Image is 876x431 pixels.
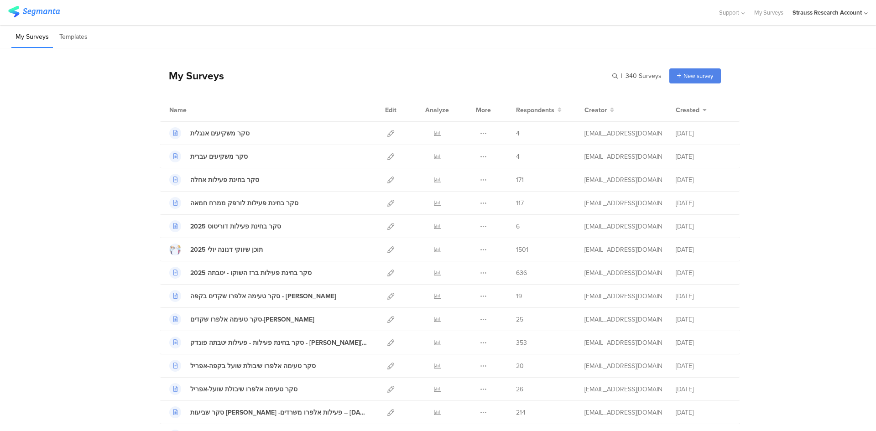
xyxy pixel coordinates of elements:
a: 2025 סקר בחינת פעילות ברז השוקו - יטבתה [169,267,312,279]
span: 353 [516,338,527,348]
div: assaf.cheprut@strauss-group.com [584,222,662,231]
a: סקר בחינת פעילות לורפק ממרח חמאה [169,197,298,209]
div: assaf.cheprut@strauss-group.com [584,338,662,348]
button: Creator [584,105,614,115]
span: 19 [516,291,522,301]
a: סקר טעימה אלפרו שיבולת שועל-אפריל [169,383,297,395]
div: [DATE] [676,315,730,324]
a: 2025 סקר בחינת פעילות דוריטוס [169,220,281,232]
div: סקר שביעות רצון -פעילות אלפרו משרדים – מרץ 25 [190,408,367,417]
div: assaf.cheprut@strauss-group.com [584,361,662,371]
div: סקר טעימה אלפרו שקדים-מאי [190,315,314,324]
a: סקר משקיעים עברית [169,151,248,162]
div: Analyze [423,99,451,121]
div: My Surveys [160,68,224,83]
span: Creator [584,105,607,115]
div: assaf.cheprut@strauss-group.com [584,408,662,417]
div: [DATE] [676,291,730,301]
div: סקר משקיעים אנגלית [190,129,250,138]
span: 25 [516,315,523,324]
a: תוכן שיווקי דנונה יולי 2025 [169,244,263,255]
span: 340 Surveys [626,71,662,81]
a: סקר שביעות [PERSON_NAME] -פעילות אלפרו משרדים – [DATE] [169,406,367,418]
div: סקר משקיעים עברית [190,152,248,161]
div: assaf.cheprut@strauss-group.com [584,198,662,208]
a: סקר טעימה אלפרו שקדים-[PERSON_NAME] [169,313,314,325]
div: Edit [381,99,401,121]
span: 4 [516,129,520,138]
div: assaf.cheprut@strauss-group.com [584,152,662,161]
span: 117 [516,198,524,208]
span: 636 [516,268,527,278]
span: Created [676,105,699,115]
div: [DATE] [676,384,730,394]
div: [DATE] [676,129,730,138]
a: סקר בחינת פעילות אחלה [169,174,259,186]
button: Created [676,105,707,115]
div: [DATE] [676,175,730,185]
div: assaf.cheprut@strauss-group.com [584,175,662,185]
span: 6 [516,222,520,231]
div: סקר טעימה אלפרו שיבולת שועל-אפריל [190,384,297,394]
div: assaf.cheprut@strauss-group.com [584,291,662,301]
li: My Surveys [11,26,53,48]
span: Support [719,8,739,17]
a: סקר בחינת פעילות - פעילות יטבתה פונדק - [PERSON_NAME][DATE] [169,337,367,348]
img: segmanta logo [8,6,60,17]
div: Strauss Research Account [793,8,862,17]
a: סקר טעימה אלפרו שיבולת שועל בקפה-אפריל [169,360,316,372]
div: תוכן שיווקי דנונה יולי 2025 [190,245,263,254]
div: 2025 סקר בחינת פעילות דוריטוס [190,222,281,231]
span: | [620,71,624,81]
span: New survey [683,72,713,80]
div: lia.yaacov@strauss-group.com [584,245,662,254]
span: 214 [516,408,526,417]
div: [DATE] [676,338,730,348]
span: 171 [516,175,524,185]
div: סקר טעימה אלפרו שיבולת שועל בקפה-אפריל [190,361,316,371]
div: [DATE] [676,361,730,371]
div: [DATE] [676,198,730,208]
span: 26 [516,384,523,394]
div: סקר בחינת פעילות לורפק ממרח חמאה [190,198,298,208]
div: [DATE] [676,408,730,417]
div: assaf.cheprut@strauss-group.com [584,315,662,324]
span: 1501 [516,245,528,254]
a: סקר טעימה אלפרו שקדים בקפה - [PERSON_NAME] [169,290,336,302]
li: Templates [55,26,92,48]
div: lia.yaacov@strauss-group.com [584,268,662,278]
div: assaf.cheprut@strauss-group.com [584,129,662,138]
span: Respondents [516,105,554,115]
span: 20 [516,361,524,371]
div: 2025 סקר בחינת פעילות ברז השוקו - יטבתה [190,268,312,278]
a: סקר משקיעים אנגלית [169,127,250,139]
div: [DATE] [676,222,730,231]
div: סקר בחינת פעילות אחלה [190,175,259,185]
div: [DATE] [676,268,730,278]
div: More [474,99,493,121]
button: Respondents [516,105,562,115]
div: סקר בחינת פעילות - פעילות יטבתה פונדק - מאי 25 [190,338,367,348]
span: 4 [516,152,520,161]
div: Name [169,105,224,115]
div: סקר טעימה אלפרו שקדים בקפה - מאי [190,291,336,301]
div: [DATE] [676,152,730,161]
div: assaf.cheprut@strauss-group.com [584,384,662,394]
div: [DATE] [676,245,730,254]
